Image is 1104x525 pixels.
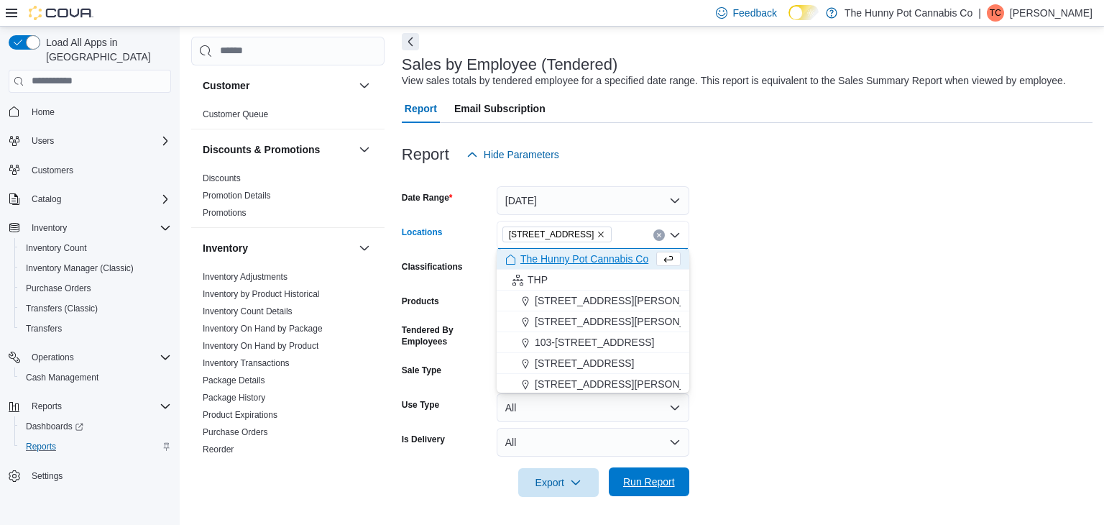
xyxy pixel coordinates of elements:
[203,323,323,333] a: Inventory On Hand by Package
[990,4,1001,22] span: TC
[29,6,93,20] img: Cova
[26,262,134,274] span: Inventory Manager (Classic)
[535,293,717,308] span: [STREET_ADDRESS][PERSON_NAME]
[20,260,139,277] a: Inventory Manager (Classic)
[14,238,177,258] button: Inventory Count
[32,470,63,482] span: Settings
[402,56,618,73] h3: Sales by Employee (Tendered)
[509,227,594,242] span: [STREET_ADDRESS]
[203,357,290,368] span: Inventory Transactions
[3,347,177,367] button: Operations
[402,434,445,445] label: Is Delivery
[20,320,68,337] a: Transfers
[203,426,268,437] span: Purchase Orders
[3,465,177,486] button: Settings
[14,319,177,339] button: Transfers
[203,240,248,255] h3: Inventory
[20,320,171,337] span: Transfers
[402,73,1066,88] div: View sales totals by tendered employee for a specified date range. This report is equivalent to t...
[20,438,62,455] a: Reports
[14,278,177,298] button: Purchase Orders
[3,101,177,122] button: Home
[733,6,777,20] span: Feedback
[978,4,981,22] p: |
[203,240,353,255] button: Inventory
[497,428,689,457] button: All
[3,396,177,416] button: Reports
[20,239,93,257] a: Inventory Count
[26,191,171,208] span: Catalog
[203,207,247,217] a: Promotions
[669,229,681,241] button: Close list of options
[191,105,385,128] div: Customer
[203,391,265,403] span: Package History
[203,305,293,316] span: Inventory Count Details
[203,409,277,419] a: Product Expirations
[26,421,83,432] span: Dashboards
[203,426,268,437] a: Purchase Orders
[14,367,177,388] button: Cash Management
[40,35,171,64] span: Load All Apps in [GEOGRAPHIC_DATA]
[402,261,463,273] label: Classifications
[14,298,177,319] button: Transfers (Classic)
[203,108,268,119] span: Customer Queue
[356,239,373,256] button: Inventory
[20,438,171,455] span: Reports
[26,191,67,208] button: Catalog
[535,314,717,329] span: [STREET_ADDRESS][PERSON_NAME]
[461,140,565,169] button: Hide Parameters
[20,239,171,257] span: Inventory Count
[32,222,67,234] span: Inventory
[26,398,68,415] button: Reports
[32,106,55,118] span: Home
[203,190,271,200] a: Promotion Details
[497,291,689,311] button: [STREET_ADDRESS][PERSON_NAME]
[3,131,177,151] button: Users
[535,377,717,391] span: [STREET_ADDRESS][PERSON_NAME]
[26,323,62,334] span: Transfers
[402,227,443,238] label: Locations
[26,303,98,314] span: Transfers (Classic)
[26,441,56,452] span: Reports
[32,352,74,363] span: Operations
[203,271,287,281] a: Inventory Adjustments
[203,392,265,402] a: Package History
[203,340,318,350] a: Inventory On Hand by Product
[845,4,972,22] p: The Hunny Pot Cannabis Co
[497,186,689,215] button: [DATE]
[402,324,491,347] label: Tendered By Employees
[484,147,559,162] span: Hide Parameters
[20,280,171,297] span: Purchase Orders
[26,103,171,121] span: Home
[402,296,439,307] label: Products
[518,468,599,497] button: Export
[26,349,80,366] button: Operations
[203,322,323,334] span: Inventory On Hand by Package
[32,401,62,412] span: Reports
[520,252,648,266] span: The Hunny Pot Cannabis Co
[497,249,689,270] button: The Hunny Pot Cannabis Co
[3,218,177,238] button: Inventory
[623,475,675,489] span: Run Report
[32,165,73,176] span: Customers
[203,444,234,454] a: Reorder
[191,169,385,227] div: Discounts & Promotions
[535,356,634,370] span: [STREET_ADDRESS]
[26,104,60,121] a: Home
[405,94,437,123] span: Report
[26,132,60,150] button: Users
[203,78,353,92] button: Customer
[454,94,546,123] span: Email Subscription
[497,374,689,395] button: [STREET_ADDRESS][PERSON_NAME]
[527,468,590,497] span: Export
[497,393,689,422] button: All
[497,311,689,332] button: [STREET_ADDRESS][PERSON_NAME]
[402,192,453,204] label: Date Range
[20,418,89,435] a: Dashboards
[497,332,689,353] button: 103-[STREET_ADDRESS]
[20,300,171,317] span: Transfers (Classic)
[203,109,268,119] a: Customer Queue
[203,375,265,385] a: Package Details
[402,365,441,376] label: Sale Type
